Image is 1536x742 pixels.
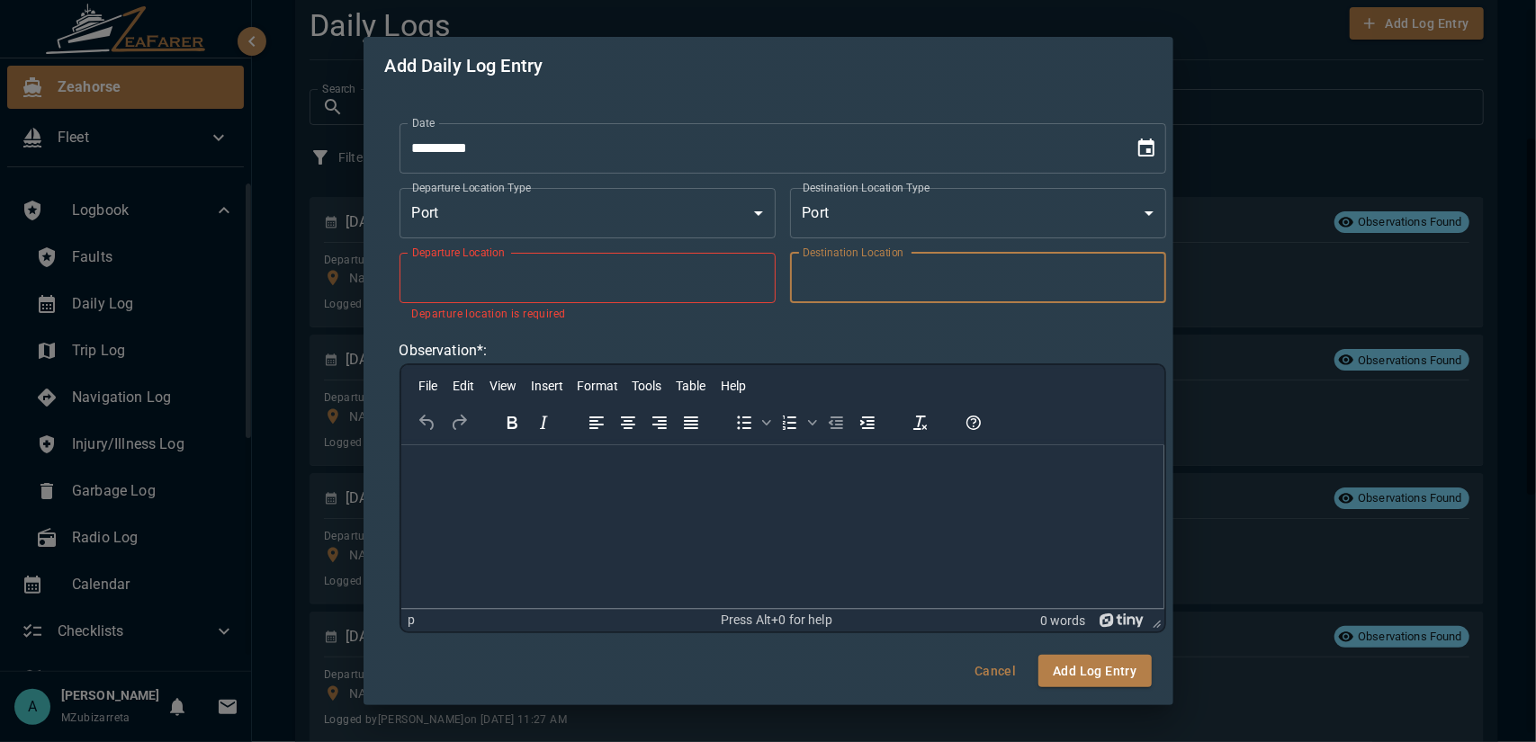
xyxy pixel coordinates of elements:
[803,180,930,195] label: Destination Location Type
[821,410,851,435] button: Decrease indent
[1145,610,1164,631] div: Press the Up and Down arrow keys to resize the editor.
[721,379,746,393] span: Help
[412,245,505,260] label: Departure Location
[1040,612,1085,628] button: 0 words
[577,379,618,393] span: Format
[1038,655,1151,688] button: Add Log Entry
[653,612,899,628] div: Press Alt+0 for help
[364,37,1173,94] h2: Add Daily Log Entry
[531,379,563,393] span: Insert
[418,379,437,393] span: File
[400,188,776,238] div: Port
[444,410,474,435] button: Redo
[644,410,675,435] button: Align right
[676,379,705,393] span: Table
[497,410,527,435] button: Bold
[966,655,1024,688] button: Cancel
[400,338,1166,363] h6: Observation*:
[613,410,643,435] button: Align center
[729,410,774,435] div: Bullet list
[775,410,820,435] div: Numbered list
[676,410,706,435] button: Justify
[905,410,936,435] button: Clear formatting
[528,410,559,435] button: Italic
[1128,130,1164,166] button: Choose date, selected date is Sep 19, 2025
[412,180,531,195] label: Departure Location Type
[412,410,443,435] button: Undo
[409,612,416,628] div: p
[1100,612,1145,627] a: Powered by Tiny
[412,115,435,130] label: Date
[581,410,612,435] button: Align left
[803,245,904,260] label: Destination Location
[852,410,883,435] button: Increase indent
[412,306,763,324] p: Departure location is required
[453,379,474,393] span: Edit
[490,379,516,393] span: View
[401,445,1164,609] iframe: Rich Text Area
[790,188,1166,238] div: Port
[958,410,989,435] button: Help
[632,379,661,393] span: Tools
